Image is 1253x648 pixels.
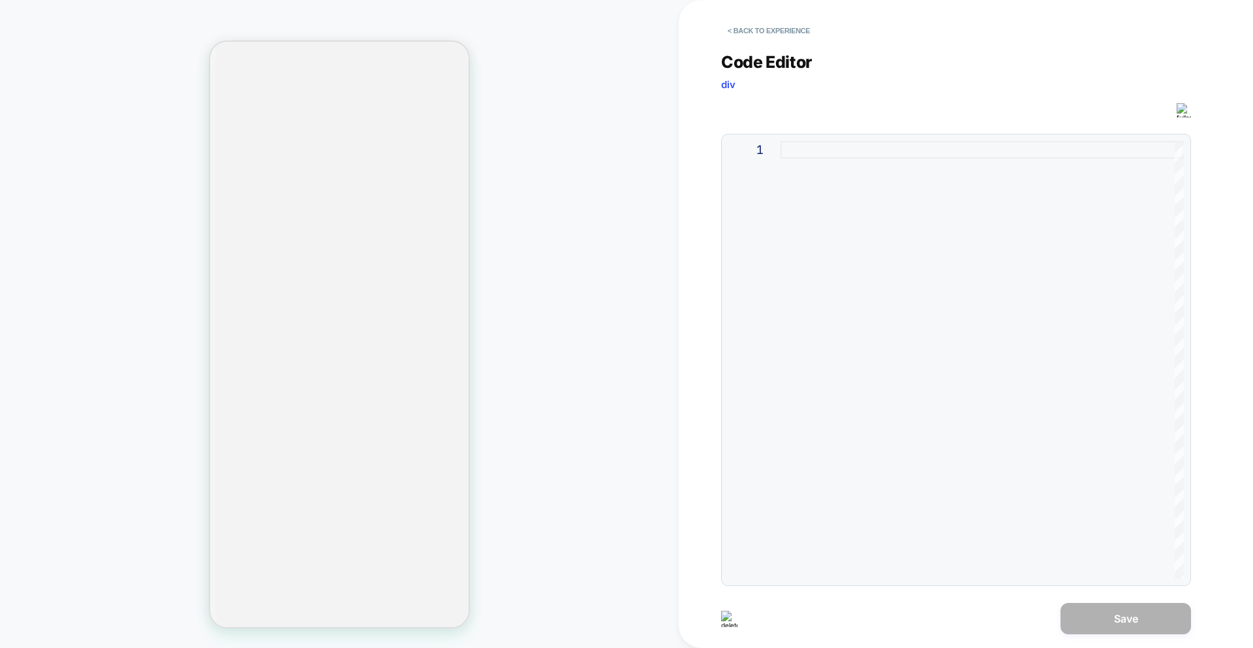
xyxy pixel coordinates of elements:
[1060,603,1191,634] button: Save
[1177,103,1191,117] img: fullscreen
[721,20,816,41] button: < Back to experience
[721,52,812,72] span: Code Editor
[721,611,737,627] img: delete
[728,141,764,159] div: 1
[721,78,735,91] span: div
